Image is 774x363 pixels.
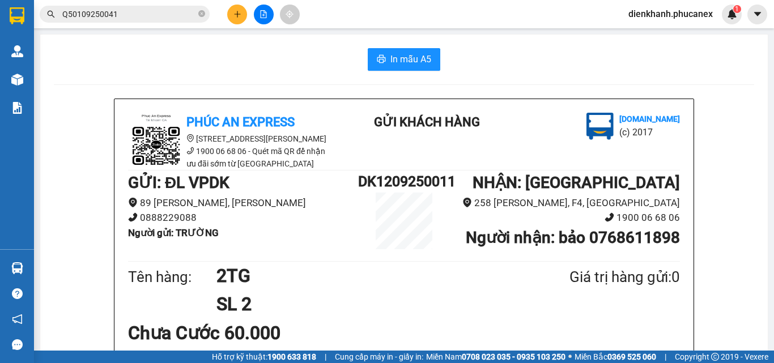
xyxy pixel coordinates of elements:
[128,133,332,145] li: [STREET_ADDRESS][PERSON_NAME]
[368,48,440,71] button: printerIn mẫu A5
[227,5,247,24] button: plus
[450,210,680,225] li: 1900 06 68 06
[233,10,241,18] span: plus
[128,195,358,211] li: 89 [PERSON_NAME], [PERSON_NAME]
[586,113,614,140] img: logo.jpg
[752,9,763,19] span: caret-down
[12,314,23,324] span: notification
[216,290,514,318] h1: SL 2
[514,266,680,289] div: Giá trị hàng gửi: 0
[128,319,310,347] div: Chưa Cước 60.000
[128,198,138,207] span: environment
[619,125,680,139] li: (c) 2017
[473,173,680,192] b: NHẬN : [GEOGRAPHIC_DATA]
[198,9,205,20] span: close-circle
[711,353,719,361] span: copyright
[212,351,316,363] span: Hỗ trợ kỹ thuật:
[426,351,565,363] span: Miền Nam
[128,227,219,238] b: Người gửi : TRƯỜNG
[11,102,23,114] img: solution-icon
[11,45,23,57] img: warehouse-icon
[128,113,185,169] img: logo.jpg
[254,5,274,24] button: file-add
[619,7,722,21] span: dienkhanh.phucanex
[128,145,332,170] li: 1900 06 68 06 - Quét mã QR để nhận ưu đãi sớm từ [GEOGRAPHIC_DATA]
[735,5,739,13] span: 1
[260,10,267,18] span: file-add
[450,195,680,211] li: 258 [PERSON_NAME], F4, [GEOGRAPHIC_DATA]
[12,288,23,299] span: question-circle
[128,173,229,192] b: GỬI : ĐL VPDK
[325,351,326,363] span: |
[568,355,572,359] span: ⚪️
[605,212,614,222] span: phone
[198,10,205,17] span: close-circle
[186,147,194,155] span: phone
[374,115,480,129] b: Gửi khách hàng
[462,198,472,207] span: environment
[280,5,300,24] button: aim
[619,114,680,123] b: [DOMAIN_NAME]
[128,210,358,225] li: 0888229088
[665,351,666,363] span: |
[11,74,23,86] img: warehouse-icon
[62,8,196,20] input: Tìm tên, số ĐT hoặc mã đơn
[377,54,386,65] span: printer
[286,10,294,18] span: aim
[11,262,23,274] img: warehouse-icon
[462,352,565,361] strong: 0708 023 035 - 0935 103 250
[128,212,138,222] span: phone
[747,5,767,24] button: caret-down
[335,351,423,363] span: Cung cấp máy in - giấy in:
[12,339,23,350] span: message
[267,352,316,361] strong: 1900 633 818
[186,134,194,142] span: environment
[128,266,216,289] div: Tên hàng:
[390,52,431,66] span: In mẫu A5
[47,10,55,18] span: search
[358,170,450,193] h1: DK1209250011
[575,351,656,363] span: Miền Bắc
[186,115,295,129] b: Phúc An Express
[216,262,514,290] h1: 2TG
[10,7,24,24] img: logo-vxr
[727,9,737,19] img: icon-new-feature
[733,5,741,13] sup: 1
[466,228,680,247] b: Người nhận : bảo 0768611898
[607,352,656,361] strong: 0369 525 060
